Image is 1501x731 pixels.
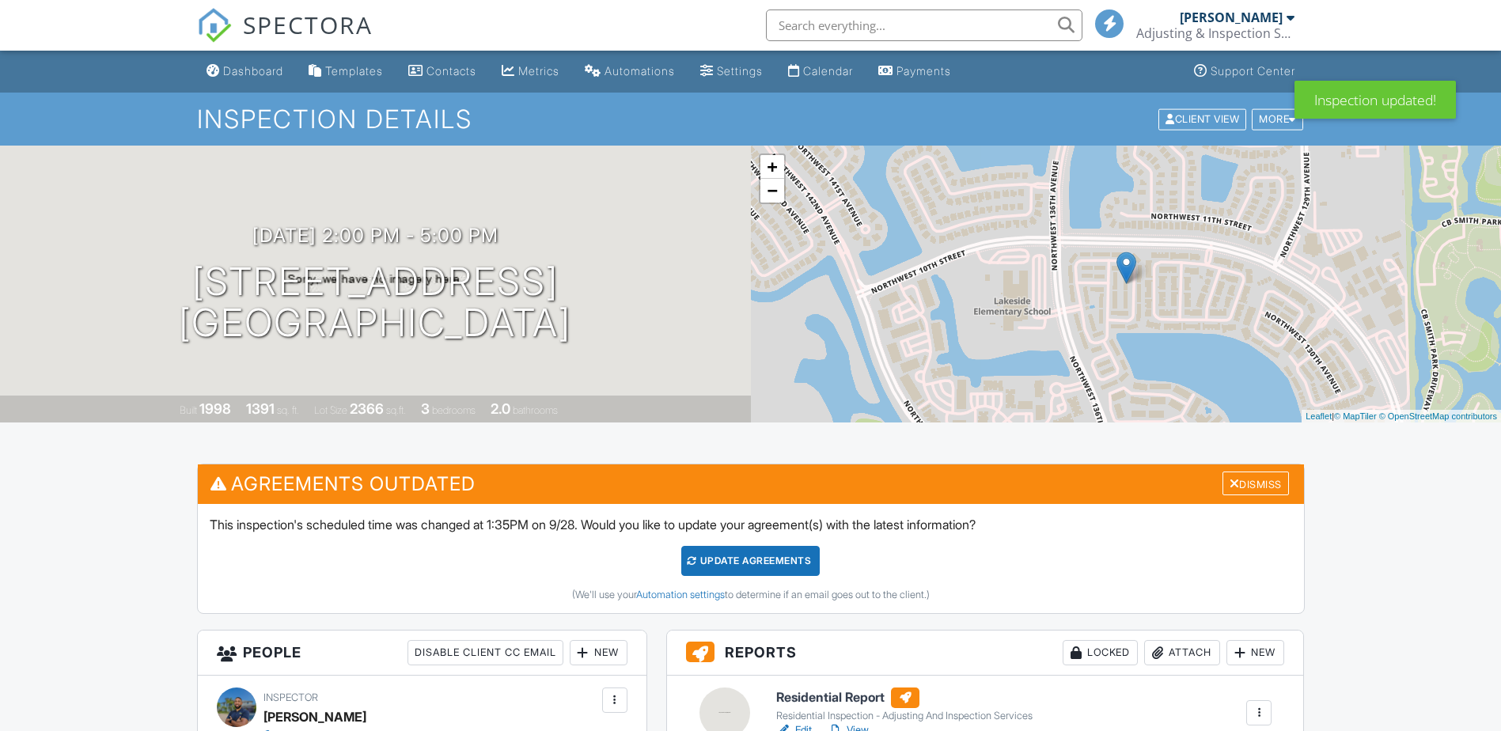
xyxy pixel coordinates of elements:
span: bedrooms [432,404,476,416]
span: SPECTORA [243,8,373,41]
a: Leaflet [1306,411,1332,421]
a: Automations (Basic) [578,57,681,86]
div: More [1252,108,1303,130]
div: New [1226,640,1284,665]
div: 2.0 [491,400,510,417]
span: Inspector [263,691,318,703]
a: © MapTiler [1334,411,1377,421]
div: [PERSON_NAME] [263,705,366,729]
a: Settings [694,57,769,86]
a: Contacts [402,57,483,86]
a: Client View [1157,112,1250,124]
div: Inspection updated! [1294,81,1456,119]
img: The Best Home Inspection Software - Spectora [197,8,232,43]
a: Dashboard [200,57,290,86]
h3: Reports [667,631,1304,676]
div: 3 [421,400,430,417]
a: Zoom out [760,179,784,203]
div: Client View [1158,108,1246,130]
div: Disable Client CC Email [407,640,563,665]
span: Built [180,404,197,416]
div: | [1302,410,1501,423]
a: Automation settings [636,589,725,600]
div: [PERSON_NAME] [1180,9,1283,25]
div: Calendar [803,64,853,78]
a: SPECTORA [197,21,373,55]
div: 2366 [350,400,384,417]
h1: Inspection Details [197,105,1305,133]
div: Adjusting & Inspection Services Inc. [1136,25,1294,41]
input: Search everything... [766,9,1082,41]
div: Support Center [1211,64,1295,78]
a: Zoom in [760,155,784,179]
div: Attach [1144,640,1220,665]
h1: [STREET_ADDRESS] [GEOGRAPHIC_DATA] [179,261,571,345]
a: Residential Report Residential Inspection - Adjusting And Inspection Services [776,687,1033,722]
span: sq. ft. [277,404,299,416]
div: Payments [896,64,951,78]
a: Templates [302,57,389,86]
div: New [570,640,627,665]
div: (We'll use your to determine if an email goes out to the client.) [210,589,1292,601]
span: sq.ft. [386,404,406,416]
a: Payments [872,57,957,86]
div: Metrics [518,64,559,78]
a: Metrics [495,57,566,86]
div: Dismiss [1222,472,1289,496]
div: Residential Inspection - Adjusting And Inspection Services [776,710,1033,722]
span: Lot Size [314,404,347,416]
div: 1391 [246,400,275,417]
h6: Residential Report [776,687,1033,708]
h3: Agreements Outdated [198,464,1304,503]
div: 1998 [199,400,231,417]
div: Locked [1063,640,1138,665]
span: bathrooms [513,404,558,416]
div: This inspection's scheduled time was changed at 1:35PM on 9/28. Would you like to update your agr... [198,504,1304,613]
a: © OpenStreetMap contributors [1379,411,1497,421]
div: Contacts [426,64,476,78]
a: Calendar [782,57,859,86]
div: Automations [605,64,675,78]
a: Support Center [1188,57,1302,86]
h3: [DATE] 2:00 pm - 5:00 pm [252,225,498,246]
div: Update Agreements [681,546,820,576]
div: Settings [717,64,763,78]
div: Dashboard [223,64,283,78]
div: Templates [325,64,383,78]
h3: People [198,631,646,676]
